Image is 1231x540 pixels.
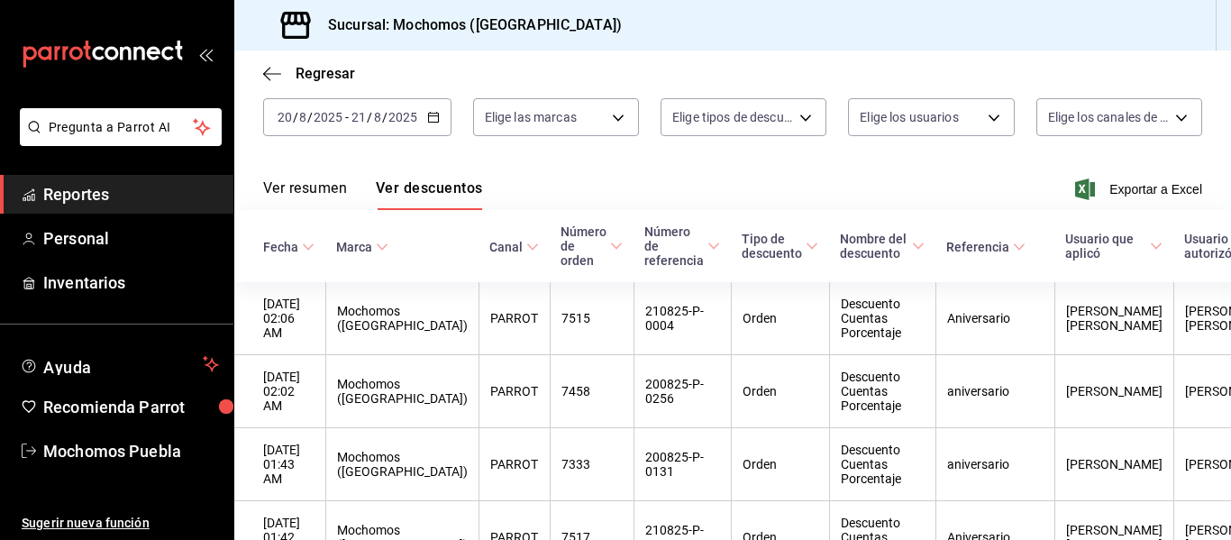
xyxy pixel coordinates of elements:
span: Ayuda [43,353,196,375]
th: 210825-P-0004 [634,282,731,355]
button: Exportar a Excel [1079,178,1202,200]
button: Ver resumen [263,179,347,210]
button: open_drawer_menu [198,47,213,61]
span: / [367,110,372,124]
span: Elige los canales de venta [1048,108,1169,126]
input: -- [277,110,293,124]
th: [PERSON_NAME] [1054,428,1173,501]
input: -- [298,110,307,124]
th: 7333 [550,428,634,501]
th: Aniversario [935,282,1054,355]
span: Marca [336,240,388,254]
span: Sugerir nueva función [22,514,219,533]
a: Pregunta a Parrot AI [13,131,222,150]
span: Usuario que aplicó [1065,232,1163,261]
th: aniversario [935,428,1054,501]
th: 7515 [550,282,634,355]
th: [DATE] 02:02 AM [234,355,325,428]
th: Descuento Cuentas Porcentaje [829,282,935,355]
th: Descuento Cuentas Porcentaje [829,355,935,428]
button: Ver descuentos [376,179,482,210]
span: Elige tipos de descuento [672,108,793,126]
button: Pregunta a Parrot AI [20,108,222,146]
span: Nombre del descuento [840,232,925,261]
span: / [293,110,298,124]
span: Tipo de descuento [742,232,818,261]
input: ---- [313,110,343,124]
span: Número de orden [561,224,623,268]
span: Referencia [946,240,1026,254]
span: Inventarios [43,270,219,295]
span: Canal [489,240,539,254]
th: [PERSON_NAME] [1054,355,1173,428]
span: Reportes [43,182,219,206]
span: Elige las marcas [485,108,577,126]
span: / [307,110,313,124]
th: PARROT [479,282,550,355]
input: -- [373,110,382,124]
th: [DATE] 01:43 AM [234,428,325,501]
input: -- [351,110,367,124]
span: Elige los usuarios [860,108,958,126]
th: [PERSON_NAME] [PERSON_NAME] [1054,282,1173,355]
div: navigation tabs [263,179,482,210]
th: Orden [731,282,829,355]
h3: Sucursal: Mochomos ([GEOGRAPHIC_DATA]) [314,14,622,36]
span: Regresar [296,65,355,82]
th: PARROT [479,355,550,428]
span: Mochomos Puebla [43,439,219,463]
span: Personal [43,226,219,251]
th: Mochomos ([GEOGRAPHIC_DATA]) [325,282,479,355]
th: Descuento Cuentas Porcentaje [829,428,935,501]
th: Orden [731,355,829,428]
th: 200825-P-0131 [634,428,731,501]
th: PARROT [479,428,550,501]
th: 7458 [550,355,634,428]
th: aniversario [935,355,1054,428]
button: Regresar [263,65,355,82]
span: - [345,110,349,124]
th: 200825-P-0256 [634,355,731,428]
span: Pregunta a Parrot AI [49,118,194,137]
th: Orden [731,428,829,501]
th: Mochomos ([GEOGRAPHIC_DATA]) [325,428,479,501]
input: ---- [388,110,418,124]
th: [DATE] 02:06 AM [234,282,325,355]
span: Número de referencia [644,224,720,268]
span: Fecha [263,240,315,254]
th: Mochomos ([GEOGRAPHIC_DATA]) [325,355,479,428]
span: / [382,110,388,124]
span: Recomienda Parrot [43,395,219,419]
